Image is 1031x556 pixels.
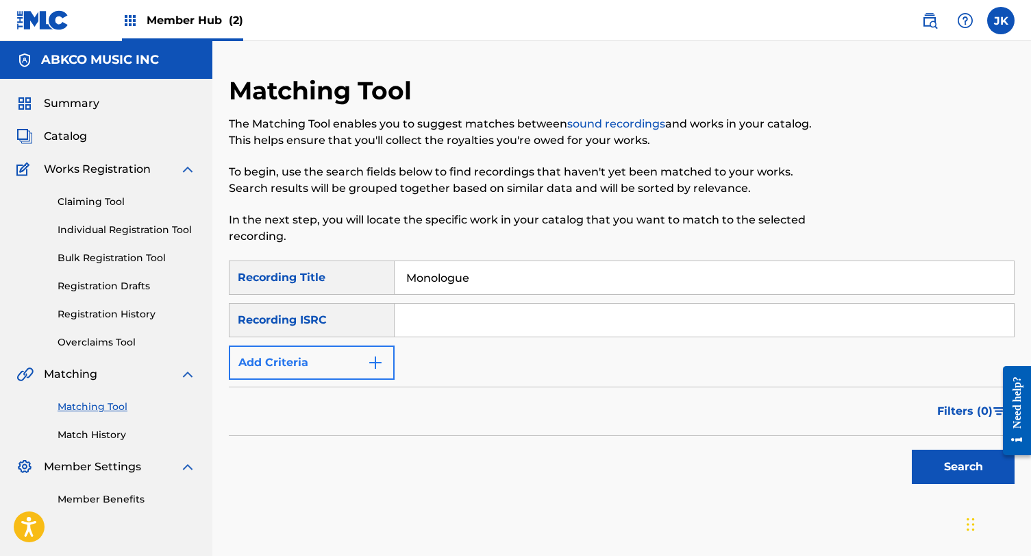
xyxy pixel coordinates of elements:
[952,7,979,34] div: Help
[44,366,97,383] span: Matching
[993,354,1031,467] iframe: Resource Center
[16,10,69,30] img: MLC Logo
[44,95,99,112] span: Summary
[229,14,243,27] span: (2)
[179,161,196,178] img: expand
[58,223,196,237] a: Individual Registration Tool
[16,128,87,145] a: CatalogCatalog
[16,52,33,69] img: Accounts
[16,161,34,178] img: Works Registration
[929,394,1015,428] button: Filters (0)
[16,366,34,383] img: Matching
[58,335,196,350] a: Overclaims Tool
[567,117,665,130] a: sound recordings
[44,161,151,178] span: Works Registration
[58,251,196,265] a: Bulk Registration Tool
[58,195,196,209] a: Claiming Tool
[957,12,973,29] img: help
[44,128,87,145] span: Catalog
[229,116,834,149] p: The Matching Tool enables you to suggest matches between and works in your catalog. This helps en...
[16,459,33,475] img: Member Settings
[229,212,834,245] p: In the next step, you will locate the specific work in your catalog that you want to match to the...
[16,95,99,112] a: SummarySummary
[916,7,943,34] a: Public Search
[912,450,1015,484] button: Search
[16,128,33,145] img: Catalog
[229,346,395,380] button: Add Criteria
[967,504,975,545] div: Drag
[122,12,138,29] img: Top Rightsholders
[229,164,834,197] p: To begin, use the search fields below to find recordings that haven't yet been matched to your wo...
[58,492,196,507] a: Member Benefits
[41,52,159,68] h5: ABKCO MUSIC INC
[179,459,196,475] img: expand
[58,279,196,293] a: Registration Drafts
[179,366,196,383] img: expand
[16,95,33,112] img: Summary
[58,428,196,442] a: Match History
[229,261,1015,491] form: Search Form
[58,400,196,414] a: Matching Tool
[229,75,419,106] h2: Matching Tool
[58,307,196,322] a: Registration History
[44,459,141,475] span: Member Settings
[987,7,1015,34] div: User Menu
[937,403,993,420] span: Filters ( 0 )
[921,12,938,29] img: search
[962,490,1031,556] iframe: Chat Widget
[367,354,384,371] img: 9d2ae6d4665cec9f34b9.svg
[147,12,243,28] span: Member Hub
